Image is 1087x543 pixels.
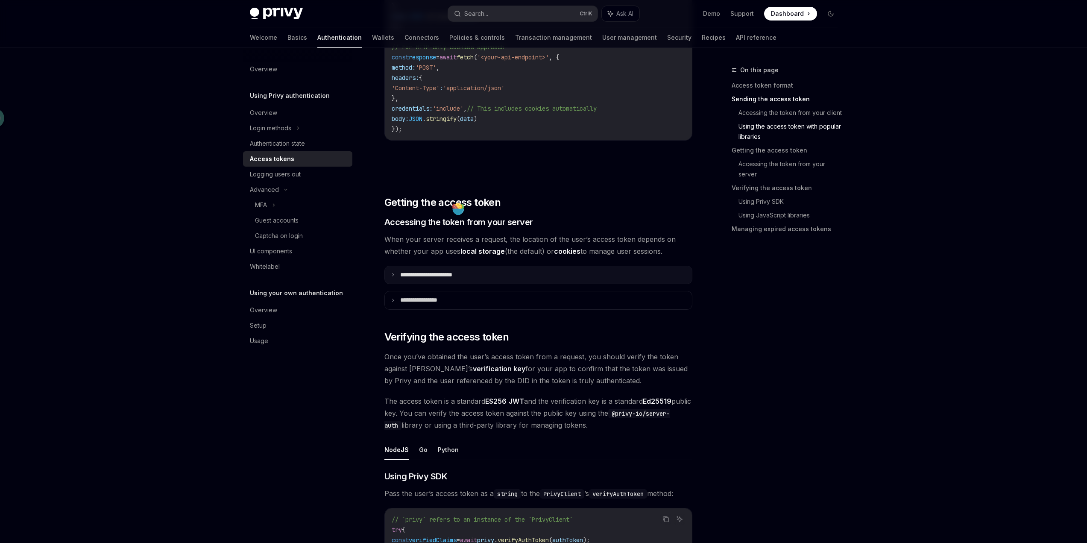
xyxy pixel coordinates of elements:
button: Copy the contents from the code block [660,514,671,525]
span: , { [549,53,559,61]
div: Overview [250,64,277,74]
a: Accessing the token from your server [738,157,844,181]
span: { [419,74,422,82]
span: : [439,84,443,92]
span: . [422,115,426,123]
button: Ask AI [602,6,639,21]
a: Verifying the access token [732,181,844,195]
a: Managing expired access tokens [732,222,844,236]
span: ) [474,115,477,123]
span: JSON [409,115,422,123]
span: // `privy` refers to an instance of the `PrivyClient` [392,516,573,523]
span: { [402,526,405,534]
span: fetch [457,53,474,61]
span: Ask AI [616,9,633,18]
div: Usage [250,336,268,346]
div: Overview [250,305,277,315]
div: UI components [250,246,292,256]
div: Advanced [250,185,279,195]
span: await [439,53,457,61]
span: method: [392,64,416,71]
span: }, [392,94,398,102]
span: 'Content-Type' [392,84,439,92]
span: ( [457,115,460,123]
span: Pass the user’s access token as a to the ’s method: [384,487,692,499]
a: Security [667,27,691,48]
a: UI components [243,244,352,259]
a: Connectors [404,27,439,48]
div: Overview [250,108,277,118]
button: Python [438,440,459,460]
div: Guest accounts [255,215,299,226]
a: User management [602,27,657,48]
span: 'application/json' [443,84,504,92]
a: API reference [736,27,776,48]
button: Search...CtrlK [448,6,598,21]
h5: Using Privy authentication [250,91,330,101]
span: , [463,105,467,112]
button: Go [419,440,428,460]
a: Using Privy SDK [738,195,844,208]
span: Verifying the access token [384,330,509,344]
div: Whitelabel [250,261,280,272]
span: try [392,526,402,534]
div: Access tokens [250,154,294,164]
a: Access token format [732,79,844,92]
div: Captcha on login [255,231,303,241]
span: 'POST' [416,64,436,71]
a: Overview [243,302,352,318]
a: Authentication state [243,136,352,151]
a: Access tokens [243,151,352,167]
a: Demo [703,9,720,18]
button: NodeJS [384,440,409,460]
a: Recipes [702,27,726,48]
a: Usage [243,333,352,349]
a: Setup [243,318,352,333]
a: Guest accounts [243,213,352,228]
div: Search... [464,9,488,19]
span: 'include' [433,105,463,112]
button: Ask AI [674,514,685,525]
span: // For HTTP-only cookies approach [392,43,504,51]
a: Captcha on login [243,228,352,244]
span: stringify [426,115,457,123]
a: Overview [243,62,352,77]
span: body: [392,115,409,123]
a: Using JavaScript libraries [738,208,844,222]
a: Sending the access token [732,92,844,106]
span: , [436,64,439,71]
img: dark logo [250,8,303,20]
h5: Using your own authentication [250,288,343,298]
a: Dashboard [764,7,817,21]
span: Dashboard [771,9,804,18]
span: The access token is a standard and the verification key is a standard public key. You can verify ... [384,395,692,431]
span: Ctrl K [580,10,592,17]
div: Logging users out [250,169,301,179]
a: JWT [509,397,524,406]
a: Getting the access token [732,144,844,157]
a: Ed25519 [643,397,671,406]
div: Authentication state [250,138,305,149]
code: PrivyClient [540,489,584,499]
a: Authentication [317,27,362,48]
span: Getting the access token [384,196,501,209]
code: @privy-io/server-auth [384,409,670,430]
code: verifyAuthToken [589,489,647,499]
a: Logging users out [243,167,352,182]
span: = [436,53,439,61]
a: Wallets [372,27,394,48]
a: Whitelabel [243,259,352,274]
span: headers: [392,74,419,82]
a: Basics [287,27,307,48]
span: // This includes cookies automatically [467,105,597,112]
span: '<your-api-endpoint>' [477,53,549,61]
a: Using the access token with popular libraries [738,120,844,144]
span: Accessing the token from your server [384,216,533,228]
a: Accessing the token from your client [738,106,844,120]
span: Once you’ve obtained the user’s access token from a request, you should verify the token against ... [384,351,692,387]
strong: local storage [460,247,505,255]
div: Login methods [250,123,291,133]
a: Transaction management [515,27,592,48]
span: response [409,53,436,61]
a: Policies & controls [449,27,505,48]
